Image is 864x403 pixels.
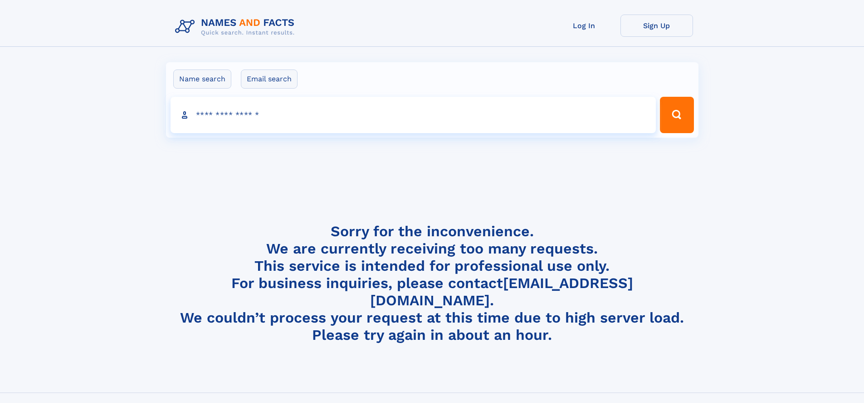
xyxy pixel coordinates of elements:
[171,15,302,39] img: Logo Names and Facts
[173,70,231,89] label: Name search
[620,15,693,37] a: Sign Up
[241,70,298,89] label: Email search
[370,274,633,309] a: [EMAIL_ADDRESS][DOMAIN_NAME]
[660,97,693,133] button: Search Button
[171,223,693,344] h4: Sorry for the inconvenience. We are currently receiving too many requests. This service is intend...
[548,15,620,37] a: Log In
[171,97,656,133] input: search input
